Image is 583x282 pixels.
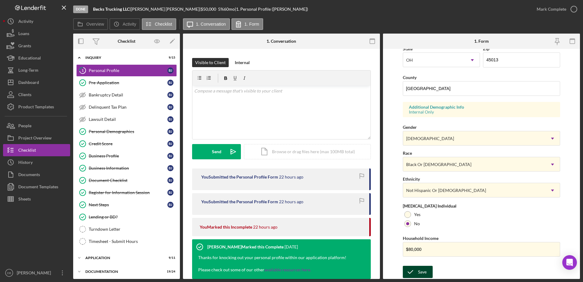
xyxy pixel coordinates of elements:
[3,120,70,132] button: People
[167,116,173,122] div: B J
[93,6,130,12] b: Becks Trucking LLC
[93,7,131,12] div: |
[89,68,167,73] div: Personal Profile
[3,52,70,64] a: Educational
[279,199,303,204] time: 2025-09-15 14:58
[207,244,284,249] div: [PERSON_NAME] Marked this Complete
[195,58,226,67] div: Visible to Client
[3,89,70,101] button: Clients
[164,56,175,60] div: 9 / 15
[76,186,177,199] a: Register for Information SessionBJ
[109,18,140,30] button: Activity
[3,101,70,113] a: Product Templates
[3,267,70,279] button: DB[PERSON_NAME]
[3,40,70,52] button: Grants
[403,204,560,208] div: [MEDICAL_DATA] Individual
[118,39,135,44] div: Checklist
[167,128,173,135] div: B J
[85,270,160,273] div: Documentation
[3,64,70,76] button: Long-Term
[218,7,224,12] div: 5 %
[231,18,263,30] button: 1. Form
[89,129,167,134] div: Personal Demographics
[18,15,33,29] div: Activity
[474,39,489,44] div: 1. Form
[414,221,420,226] label: No
[18,168,40,182] div: Documents
[3,181,70,193] a: Document Templates
[3,156,70,168] button: History
[403,236,438,241] label: Household Income
[89,141,167,146] div: Credit Score
[235,58,250,67] div: Internal
[3,76,70,89] button: Dashboard
[89,178,167,183] div: Document Checklist
[3,132,70,144] a: Project Overview
[76,174,177,186] a: Document ChecklistBJ
[483,46,489,51] label: Zip
[406,136,454,141] div: [DEMOGRAPHIC_DATA]
[85,56,160,60] div: Inquiry
[232,58,253,67] button: Internal
[167,67,173,74] div: B J
[192,58,229,67] button: Visible to Client
[253,225,277,230] time: 2025-09-15 14:58
[76,113,177,125] a: Lawsuit DetailBJ
[89,190,167,195] div: Register for Information Session
[18,64,38,78] div: Long-Term
[3,27,70,40] button: Loans
[198,267,346,273] div: Please check out some of our other
[3,144,70,156] a: Checklist
[76,125,177,138] a: Personal DemographicsBJ
[76,138,177,150] a: Credit ScoreBJ
[198,255,346,261] div: Thanks for knocking out your personal profile within our application platform!
[167,190,173,196] div: B J
[167,177,173,183] div: B J
[164,256,175,260] div: 9 / 11
[3,168,70,181] button: Documents
[403,75,417,80] label: County
[155,22,172,27] label: Checklist
[18,181,58,194] div: Document Templates
[167,202,173,208] div: B J
[201,199,278,204] div: You Submitted the Personal Profile Form
[142,18,176,30] button: Checklist
[183,18,230,30] button: 1. Conversation
[531,3,580,15] button: Mark Complete
[201,175,278,179] div: You Submitted the Personal Profile Form
[18,156,33,170] div: History
[200,225,252,230] div: You Marked this Incomplete
[3,15,70,27] button: Activity
[224,7,235,12] div: 60 mo
[89,154,167,158] div: Business Profile
[89,117,167,122] div: Lawsuit Detail
[18,144,36,158] div: Checklist
[76,199,177,211] a: Next StepsBJ
[201,7,218,12] div: $50,000
[89,215,177,219] div: Lending or BD?
[89,166,167,171] div: Business Information
[18,52,41,66] div: Educational
[284,244,298,249] time: 2025-02-13 18:38
[403,266,433,278] button: Save
[131,7,201,12] div: [PERSON_NAME] [PERSON_NAME] |
[76,150,177,162] a: Business ProfileBJ
[18,27,29,41] div: Loans
[406,58,413,63] div: OH
[18,193,31,207] div: Sheets
[264,267,311,272] a: available resources here.
[279,175,303,179] time: 2025-09-15 14:58
[76,235,177,248] a: Timesheet - Submit Hours
[82,68,84,72] tspan: 1
[167,104,173,110] div: B J
[89,92,167,97] div: Bankruptcy Detail
[76,101,177,113] a: Delinquent Tax PlanBJ
[167,165,173,171] div: B J
[3,193,70,205] button: Sheets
